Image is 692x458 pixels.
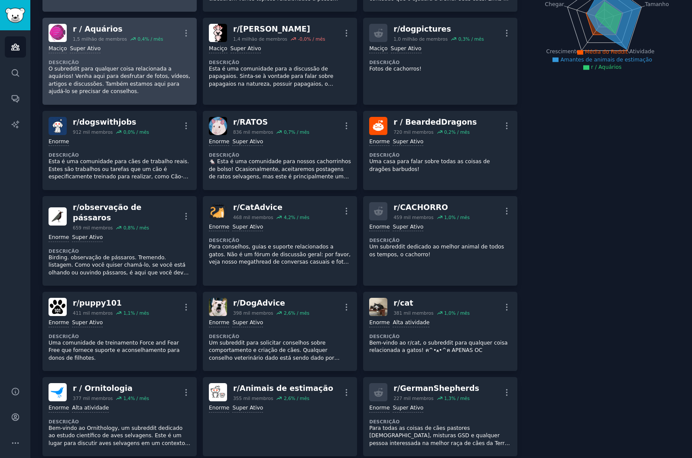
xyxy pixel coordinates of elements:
[49,383,67,401] img: Ornitologia
[363,18,517,105] a: r/dogpictures1,0 milhão de membros0,3% / mêsMaciçoSuper AtivoDescriçãoFotos de cachorros!
[49,404,69,413] div: Enorme
[369,223,390,232] div: Enorme
[49,152,191,158] dt: Descrição
[73,298,149,309] div: r/ puppy101
[49,419,191,425] dt: Descrição
[391,45,422,53] div: Super Ativo
[369,419,511,425] dt: Descrição
[73,24,163,35] div: r / Aquários
[72,404,109,413] div: Alta atividade
[393,404,423,413] div: Super Ativo
[393,129,433,135] div: 720 mil membros
[233,310,273,316] div: 398 mil membros
[393,36,448,42] div: 1,0 milhão de membros
[209,223,229,232] div: Enorme
[49,333,191,339] dt: Descrição
[209,158,351,181] p: 🐁 Esta é uma comunidade para nossos cachorrinhos de bolso! Ocasionalmente, aceitaremos postagens ...
[49,234,69,242] div: Enorme
[73,225,113,231] div: 659 mil membros
[73,117,149,128] div: r/ dogswithjobs
[284,214,309,220] div: 4,2% / mês
[203,196,357,286] a: CatAdvicer/CatAdvice468 mil membros4,2% / mêsEnormeSuper AtivoDescriçãoPara conselhos, guias e su...
[363,292,517,371] a: gator/cat381 mil membros1,0% / mêsEnormeAlta atividadeDescriçãoBem-vindo ao r/cat, o subreddit pa...
[49,425,191,448] p: Bem-vindo ao Ornithology, um subreddit dedicado ao estudo científico de aves selvagens. Este é um...
[73,36,127,42] div: 1,5 milhão de membros
[209,243,351,266] p: Para conselhos, guias e suporte relacionados a gatos. Não é um fórum de discussão geral: por favo...
[585,49,628,55] span: Média do Reddit
[444,214,470,220] div: 1,0% / mês
[49,138,69,146] div: Enorme
[49,65,191,96] p: O subreddit para qualquer coisa relacionada a aquários! Venha aqui para desfrutar de fotos, vídeo...
[233,383,333,394] div: r/Animais de estimação
[209,319,229,327] div: Enorme
[209,152,351,158] dt: Descrição
[284,129,309,135] div: 0,7% / mês
[42,18,197,105] a: Aquáriosr / Aquários1,5 milhão de membros0,4% / mêsMaciçoSuper AtivoDescriçãoO subreddit para qua...
[393,310,433,316] div: 381 mil membros
[284,395,309,401] div: 2,6% / mês
[369,138,390,146] div: Enorme
[73,395,113,401] div: 377 mil membros
[209,237,351,243] dt: Descrição
[393,117,477,128] div: r / BeardedDragons
[393,395,433,401] div: 227 mil membros
[73,202,182,223] div: r/observação de pássaros
[209,383,227,401] img: Animais
[209,404,229,413] div: Enorme
[444,129,470,135] div: 0,2% / mês
[42,292,197,371] a: filhote de cachorro 101r/puppy101411 mil membros1,1% / mêsEnormeSuper AtivoDescriçãoUma comunidad...
[209,138,229,146] div: Enorme
[49,45,67,53] div: Maciço
[72,234,103,242] div: Super Ativo
[393,202,470,213] div: r/CACHORRO
[209,65,351,88] p: Esta é uma comunidade para a discussão de papagaios. Sinta-se à vontade para falar sobre papagaio...
[209,202,227,220] img: CatAdvice
[72,319,103,327] div: Super Ativo
[363,111,517,190] a: Dragões barbudosr / BeardedDragons720 mil membros0,2% / mêsEnormeSuper AtivoDescriçãoUma casa par...
[209,24,227,42] img: Papagaios
[123,395,149,401] div: 1,4% / mês
[233,36,287,42] div: 1,4 milhão de membros
[369,319,390,327] div: Enorme
[369,404,390,413] div: Enorme
[203,111,357,190] a: RATOSr/RATOS836 mil membros0,7% / mêsEnormeSuper AtivoDescrição🐁 Esta é uma comunidade para nosso...
[233,395,273,401] div: 355 mil membros
[233,24,325,35] div: r/[PERSON_NAME]
[393,214,433,220] div: 459 mil membros
[123,310,149,316] div: 1,1% / mês
[363,377,517,456] a: r/GermanShepherds227 mil membros1,3% / mêsEnormeSuper AtivoDescriçãoPara todas as coisas de cães ...
[369,65,511,73] p: Fotos de cachorros!
[233,202,309,213] div: r/ CatAdvice
[42,111,197,190] a: cãescomempregosr/dogswithjobs912 mil membros0,0% / mêsEnormeDescriçãoEsta é uma comunidade para c...
[209,339,351,362] p: Um subreddit para solicitar conselhos sobre comportamento e criação de cães. Qualquer conselho ve...
[232,404,263,413] div: Super Ativo
[233,129,273,135] div: 836 mil membros
[209,59,351,65] dt: Descrição
[123,129,149,135] div: 0,0% / mês
[49,319,69,327] div: Enorme
[203,377,357,456] a: Animaisr/Animais de estimação355 mil membros2,6% / mêsEnormeSuper Ativo
[369,298,387,316] img: gato
[209,333,351,339] dt: Descrição
[209,45,227,53] div: Maciço
[49,59,191,65] dt: Descrição
[369,243,511,258] p: Um subreddit dedicado ao melhor animal de todos os tempos, o cachorro!
[209,117,227,135] img: RATOS
[393,138,423,146] div: Super Ativo
[369,117,387,135] img: Dragões barbudos
[49,298,67,316] img: filhote de cachorro 101
[393,319,429,327] div: Alta atividade
[369,237,511,243] dt: Descrição
[233,298,309,309] div: r/ DogAdvice
[369,158,511,173] p: Uma casa para falar sobre todas as coisas de dragões barbudos!
[369,59,511,65] dt: Descrição
[49,248,191,254] dt: Descrição
[137,36,163,42] div: 0,4% / mês
[393,298,470,309] div: r/ cat
[369,333,511,339] dt: Descrição
[233,117,309,128] div: r/RATOS
[591,64,621,70] span: r / Aquários
[298,36,325,42] div: -0,0% / mês
[284,310,309,316] div: 2,6% / mês
[458,36,484,42] div: 0,3% / mês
